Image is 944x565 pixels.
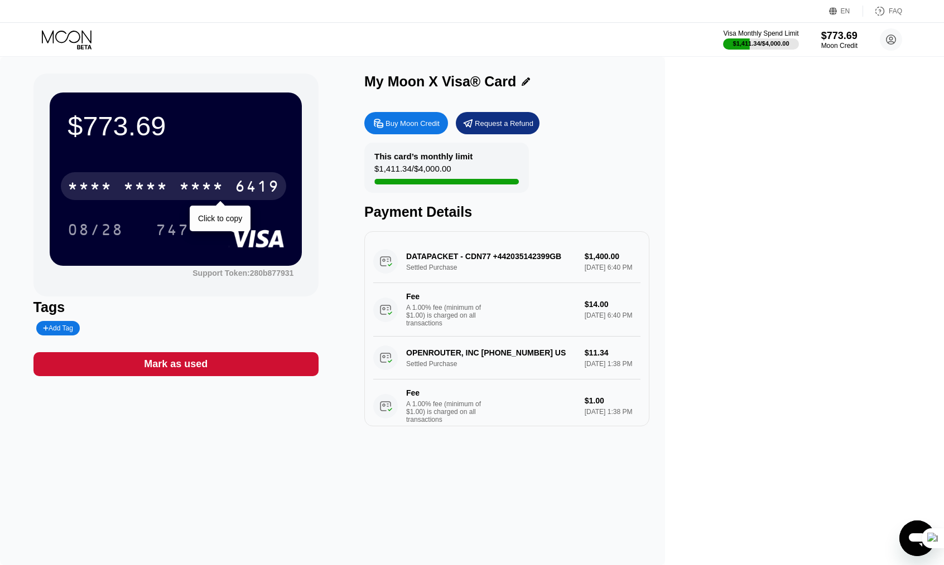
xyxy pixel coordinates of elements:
[821,42,858,50] div: Moon Credit
[585,396,641,405] div: $1.00
[364,204,649,220] div: Payment Details
[235,179,280,197] div: 6419
[723,30,798,37] div: Visa Monthly Spend Limit
[723,30,798,50] div: Visa Monthly Spend Limit$1,411.34/$4,000.00
[33,352,319,376] div: Mark as used
[585,311,641,319] div: [DATE] 6:40 PM
[829,6,863,17] div: EN
[585,408,641,416] div: [DATE] 1:38 PM
[899,520,935,556] iframe: 開啟傳訊視窗按鈕，對話進行中
[406,292,484,301] div: Fee
[33,299,319,315] div: Tags
[144,358,208,371] div: Mark as used
[406,304,490,327] div: A 1.00% fee (minimum of $1.00) is charged on all transactions
[373,379,640,433] div: FeeA 1.00% fee (minimum of $1.00) is charged on all transactions$1.00[DATE] 1:38 PM
[43,324,73,332] div: Add Tag
[374,164,451,179] div: $1,411.34 / $4,000.00
[364,112,448,134] div: Buy Moon Credit
[192,269,293,277] div: Support Token: 280b877931
[456,112,540,134] div: Request a Refund
[733,40,789,47] div: $1,411.34 / $4,000.00
[373,283,640,337] div: FeeA 1.00% fee (minimum of $1.00) is charged on all transactions$14.00[DATE] 6:40 PM
[585,300,641,309] div: $14.00
[475,119,533,128] div: Request a Refund
[198,214,242,223] div: Click to copy
[406,400,490,423] div: A 1.00% fee (minimum of $1.00) is charged on all transactions
[147,216,198,243] div: 747
[364,74,516,90] div: My Moon X Visa® Card
[68,110,284,142] div: $773.69
[821,30,858,42] div: $773.69
[863,6,902,17] div: FAQ
[386,119,440,128] div: Buy Moon Credit
[841,7,850,15] div: EN
[406,388,484,397] div: Fee
[192,269,293,277] div: Support Token:280b877931
[68,222,123,240] div: 08/28
[36,321,80,335] div: Add Tag
[889,7,902,15] div: FAQ
[374,152,473,161] div: This card’s monthly limit
[156,222,189,240] div: 747
[821,30,858,50] div: $773.69Moon Credit
[59,216,132,243] div: 08/28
